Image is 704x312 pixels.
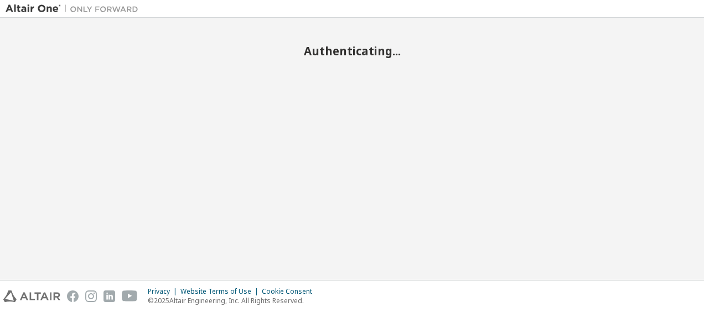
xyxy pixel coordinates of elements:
[262,287,319,296] div: Cookie Consent
[103,290,115,302] img: linkedin.svg
[85,290,97,302] img: instagram.svg
[148,287,180,296] div: Privacy
[3,290,60,302] img: altair_logo.svg
[180,287,262,296] div: Website Terms of Use
[122,290,138,302] img: youtube.svg
[148,296,319,305] p: © 2025 Altair Engineering, Inc. All Rights Reserved.
[6,44,698,58] h2: Authenticating...
[67,290,79,302] img: facebook.svg
[6,3,144,14] img: Altair One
